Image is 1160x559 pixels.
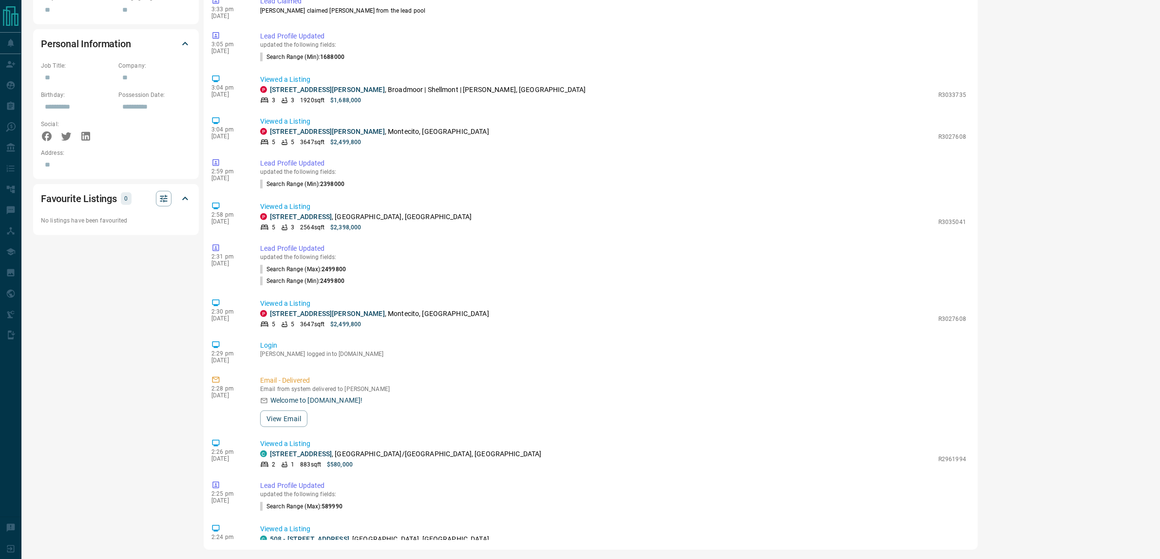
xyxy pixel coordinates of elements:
[320,181,344,187] span: 2398000
[291,223,294,232] p: 3
[211,175,246,182] p: [DATE]
[260,86,267,93] div: property.ca
[260,31,966,41] p: Lead Profile Updated
[272,320,275,329] p: 5
[211,392,246,399] p: [DATE]
[211,84,246,91] p: 3:04 pm
[211,357,246,364] p: [DATE]
[211,91,246,98] p: [DATE]
[211,260,246,267] p: [DATE]
[260,450,267,457] div: condos.ca
[938,315,966,323] p: R3027608
[938,91,966,99] p: R3033735
[211,133,246,140] p: [DATE]
[260,375,966,386] p: Email - Delivered
[270,86,385,93] a: [STREET_ADDRESS][PERSON_NAME]
[41,216,191,225] p: No listings have been favourited
[272,460,275,469] p: 2
[270,310,385,317] a: [STREET_ADDRESS][PERSON_NAME]
[270,395,362,406] p: Welcome to [DOMAIN_NAME]!
[211,448,246,455] p: 2:26 pm
[211,455,246,462] p: [DATE]
[291,320,294,329] p: 5
[41,149,191,157] p: Address:
[211,350,246,357] p: 2:29 pm
[938,132,966,141] p: R3027608
[260,524,966,534] p: Viewed a Listing
[260,128,267,135] div: property.ca
[211,315,246,322] p: [DATE]
[211,385,246,392] p: 2:28 pm
[320,54,344,60] span: 1688000
[260,481,966,491] p: Lead Profile Updated
[260,243,966,254] p: Lead Profile Updated
[41,120,114,129] p: Social:
[330,320,361,329] p: $2,499,800
[260,6,966,15] p: [PERSON_NAME] claimed [PERSON_NAME] from the lead pool
[260,491,966,498] p: updated the following fields:
[272,96,275,105] p: 3
[260,298,966,309] p: Viewed a Listing
[260,536,267,542] div: condos.ca
[320,278,344,284] span: 2499800
[300,460,321,469] p: 883 sqft
[211,497,246,504] p: [DATE]
[270,213,332,221] a: [STREET_ADDRESS]
[330,96,361,105] p: $1,688,000
[124,193,129,204] p: 0
[211,48,246,55] p: [DATE]
[330,223,361,232] p: $2,398,000
[270,450,332,458] a: [STREET_ADDRESS]
[270,535,349,543] a: 508 - [STREET_ADDRESS]
[260,158,966,168] p: Lead Profile Updated
[938,218,966,226] p: R3035041
[300,223,324,232] p: 2564 sqft
[260,254,966,261] p: updated the following fields:
[211,534,246,540] p: 2:24 pm
[260,502,342,511] p: Search Range (Max) :
[211,308,246,315] p: 2:30 pm
[41,61,114,70] p: Job Title:
[322,266,346,273] span: 2499800
[260,277,344,285] p: Search Range (Min) :
[211,41,246,48] p: 3:05 pm
[41,36,131,52] h2: Personal Information
[330,138,361,147] p: $2,499,800
[270,85,586,95] p: , Broadmoor | Shellmont | [PERSON_NAME], [GEOGRAPHIC_DATA]
[211,490,246,497] p: 2:25 pm
[300,138,324,147] p: 3647 sqft
[270,128,385,135] a: [STREET_ADDRESS][PERSON_NAME]
[270,534,489,544] p: , [GEOGRAPHIC_DATA], [GEOGRAPHIC_DATA]
[118,91,191,99] p: Possession Date:
[211,168,246,175] p: 2:59 pm
[270,127,489,137] p: , Montecito, [GEOGRAPHIC_DATA]
[327,460,353,469] p: $580,000
[260,351,966,357] p: [PERSON_NAME] logged into [DOMAIN_NAME]
[260,310,267,317] div: property.ca
[260,180,344,188] p: Search Range (Min) :
[41,91,114,99] p: Birthday:
[291,460,294,469] p: 1
[260,340,966,351] p: Login
[41,191,117,206] h2: Favourite Listings
[272,138,275,147] p: 5
[300,96,324,105] p: 1920 sqft
[211,126,246,133] p: 3:04 pm
[260,265,346,274] p: Search Range (Max) :
[260,75,966,85] p: Viewed a Listing
[270,309,489,319] p: , Montecito, [GEOGRAPHIC_DATA]
[260,168,966,175] p: updated the following fields:
[260,116,966,127] p: Viewed a Listing
[211,13,246,19] p: [DATE]
[211,218,246,225] p: [DATE]
[270,449,541,459] p: , [GEOGRAPHIC_DATA]/[GEOGRAPHIC_DATA], [GEOGRAPHIC_DATA]
[291,138,294,147] p: 5
[938,540,966,549] p: R3027184
[291,96,294,105] p: 3
[260,410,307,427] button: View Email
[41,32,191,56] div: Personal Information
[260,213,267,220] div: property.ca
[211,253,246,260] p: 2:31 pm
[322,503,342,510] span: 589990
[260,53,344,61] p: Search Range (Min) :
